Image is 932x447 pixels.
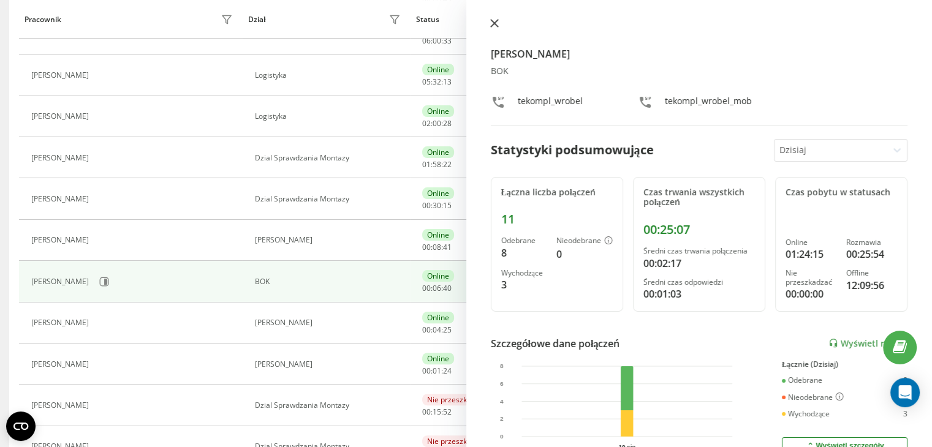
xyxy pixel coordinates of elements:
div: BOK [491,66,908,77]
button: Open CMP widget [6,411,36,441]
div: : : [422,408,452,416]
div: 8 [501,246,547,260]
span: 00 [422,283,431,293]
text: 4 [500,398,504,405]
span: 00 [422,242,431,252]
div: [PERSON_NAME] [255,318,404,327]
div: Średni czas trwania połączenia [643,247,755,255]
span: 06 [422,36,431,46]
div: [PERSON_NAME] [31,401,92,410]
div: 00:02:17 [643,256,755,271]
div: Dzial Sprawdzania Montazy [255,195,404,203]
div: Open Intercom Messenger [890,378,920,407]
span: 58 [433,159,441,170]
span: 13 [443,77,452,87]
div: Nieodebrane [556,236,613,246]
div: : : [422,243,452,252]
span: 00 [422,407,431,417]
div: Online [422,64,454,75]
div: 00:00:00 [786,287,836,301]
div: Nie przeszkadzać [422,394,492,405]
div: [PERSON_NAME] [31,236,92,244]
span: 00 [433,36,441,46]
div: : : [422,284,452,293]
div: Nie przeszkadzać [786,269,836,287]
div: [PERSON_NAME] [31,112,92,121]
span: 06 [433,283,441,293]
div: [PERSON_NAME] [31,360,92,369]
div: Online [422,229,454,241]
div: : : [422,367,452,375]
div: [PERSON_NAME] [31,71,92,80]
div: BOK [255,277,404,286]
span: 15 [443,200,452,211]
div: [PERSON_NAME] [31,277,92,286]
div: 00:01:03 [643,287,755,301]
h4: [PERSON_NAME] [491,47,908,61]
div: Online [786,238,836,247]
div: Rozmawia [846,238,897,247]
div: : : [422,78,452,86]
div: Odebrane [782,376,822,385]
span: 08 [433,242,441,252]
span: 22 [443,159,452,170]
div: : : [422,326,452,334]
div: 11 [501,212,613,227]
div: Online [422,353,454,364]
text: 0 [500,433,504,440]
div: Online [422,312,454,323]
div: 0 [556,247,613,261]
div: Nieodebrane [782,393,844,402]
div: Pracownik [25,15,61,24]
div: Online [422,270,454,282]
span: 05 [422,77,431,87]
span: 00 [433,118,441,129]
div: Łącznie (Dzisiaj) [782,360,907,369]
span: 33 [443,36,452,46]
div: tekompl_wrobel_mob [665,95,752,113]
span: 30 [433,200,441,211]
div: [PERSON_NAME] [255,360,404,369]
div: 8 [903,376,907,385]
span: 24 [443,366,452,376]
span: 41 [443,242,452,252]
div: [PERSON_NAME] [31,195,92,203]
div: Nie przeszkadzać [422,435,492,447]
div: 01:24:15 [786,247,836,261]
div: tekompl_wrobel [518,95,583,113]
span: 00 [422,366,431,376]
div: Czas trwania wszystkich połączeń [643,187,755,208]
span: 02 [422,118,431,129]
div: Czas pobytu w statusach [786,187,897,198]
div: Online [422,146,454,158]
span: 04 [433,325,441,335]
text: 6 [500,380,504,387]
span: 00 [422,200,431,211]
a: Wyświetl raport [828,338,907,348]
div: Dzial Sprawdzania Montazy [255,154,404,162]
div: Dział [248,15,265,24]
div: Wychodzące [501,269,547,277]
div: Status [416,15,439,24]
span: 32 [433,77,441,87]
span: 00 [422,325,431,335]
div: Odebrane [501,236,547,245]
span: 01 [422,159,431,170]
span: 28 [443,118,452,129]
span: 25 [443,325,452,335]
div: Łączna liczba połączeń [501,187,613,198]
div: Online [422,105,454,117]
div: Dzial Sprawdzania Montazy [255,401,404,410]
div: Statystyki podsumowujące [491,141,654,159]
div: 00:25:07 [643,222,755,237]
div: Logistyka [255,71,404,80]
div: 3 [501,277,547,292]
div: Online [422,187,454,199]
div: Średni czas odpowiedzi [643,278,755,287]
div: : : [422,37,452,45]
span: 01 [433,366,441,376]
span: 52 [443,407,452,417]
div: 00:25:54 [846,247,897,261]
div: : : [422,160,452,169]
div: 12:09:56 [846,278,897,293]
